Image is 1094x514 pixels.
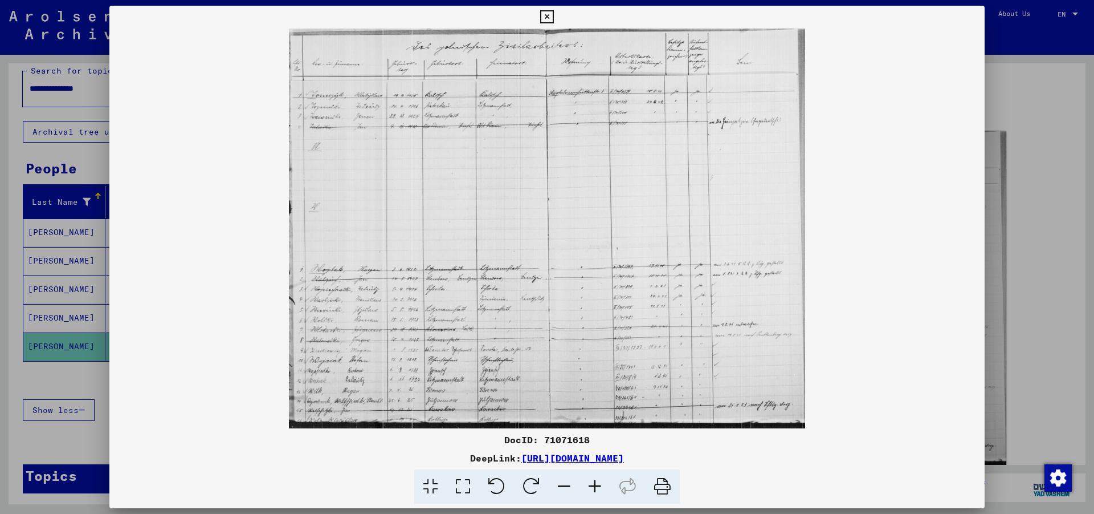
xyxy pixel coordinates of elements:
[109,451,985,465] div: DeepLink:
[1044,464,1071,491] div: Zustimmung ändern
[521,452,624,464] a: [URL][DOMAIN_NAME]
[1044,464,1072,492] img: Zustimmung ändern
[109,29,985,428] img: 001.jpg
[109,433,985,447] div: DocID: 71071618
